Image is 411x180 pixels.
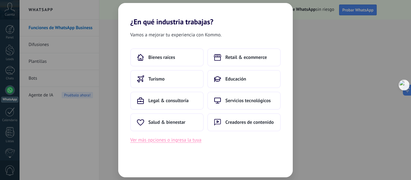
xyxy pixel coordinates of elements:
span: Servicios tecnológicos [225,98,271,104]
span: Turismo [148,76,165,82]
button: Servicios tecnológicos [207,92,281,110]
h2: ¿En qué industria trabajas? [118,3,293,26]
span: Vamos a mejorar tu experiencia con Kommo. [130,31,221,39]
span: Creadores de contenido [225,119,274,125]
button: Retail & ecommerce [207,48,281,66]
button: Bienes raíces [130,48,204,66]
span: Educación [225,76,246,82]
span: Bienes raíces [148,54,175,60]
button: Creadores de contenido [207,113,281,131]
button: Salud & bienestar [130,113,204,131]
button: Turismo [130,70,204,88]
button: Educación [207,70,281,88]
span: Salud & bienestar [148,119,185,125]
span: Retail & ecommerce [225,54,267,60]
button: Ver más opciones o ingresa la tuya [130,136,201,144]
span: Legal & consultoría [148,98,189,104]
button: Legal & consultoría [130,92,204,110]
